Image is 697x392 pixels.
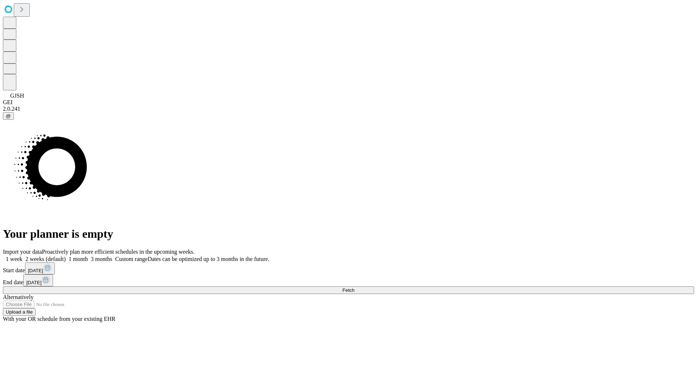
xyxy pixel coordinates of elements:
span: Dates can be optimized up to 3 months in the future. [148,256,269,262]
span: 3 months [91,256,112,262]
span: With your OR schedule from your existing EHR [3,316,115,322]
div: 2.0.241 [3,106,694,112]
h1: Your planner is empty [3,227,694,241]
span: [DATE] [26,280,41,285]
span: Alternatively [3,294,33,300]
button: @ [3,112,14,120]
span: [DATE] [28,268,43,273]
span: Custom range [115,256,147,262]
div: GEI [3,99,694,106]
span: Import your data [3,249,42,255]
span: 1 month [69,256,88,262]
span: GJSH [10,93,24,99]
button: [DATE] [23,274,53,286]
span: 1 week [6,256,23,262]
span: Fetch [342,287,354,293]
div: Start date [3,262,694,274]
div: End date [3,274,694,286]
span: Proactively plan more efficient schedules in the upcoming weeks. [42,249,195,255]
button: Upload a file [3,308,36,316]
span: @ [6,113,11,119]
span: 2 weeks (default) [25,256,66,262]
button: Fetch [3,286,694,294]
button: [DATE] [25,262,55,274]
